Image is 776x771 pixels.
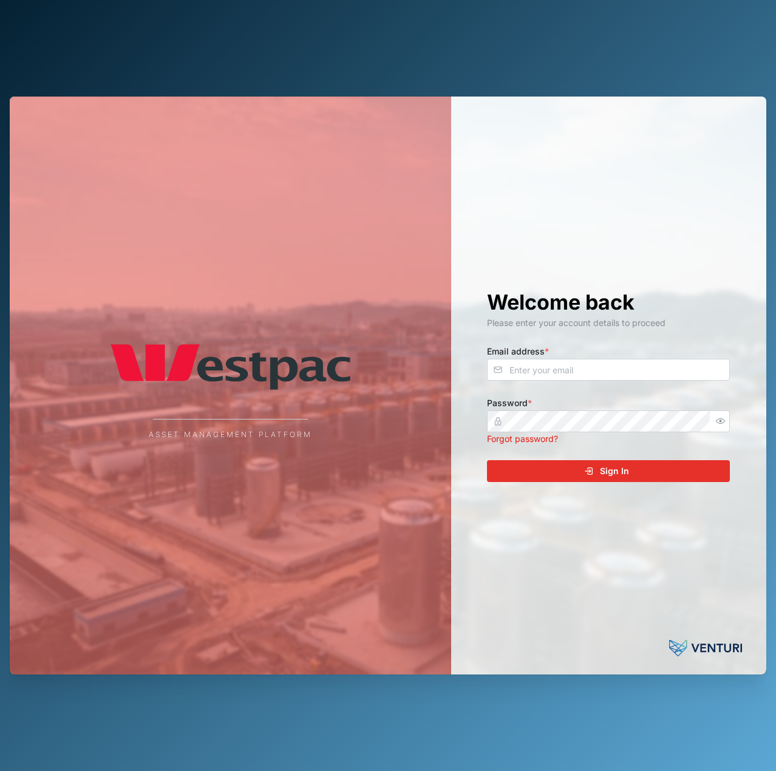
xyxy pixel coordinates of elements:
[487,359,730,381] input: Enter your email
[487,316,730,330] div: Please enter your account details to proceed
[487,433,558,444] a: Forgot password?
[669,636,742,660] img: Venturi
[149,429,312,441] div: Asset Management Platform
[109,330,352,403] img: Company Logo
[487,460,730,482] button: Sign In
[600,461,629,481] span: Sign In
[487,345,549,358] label: Email address
[487,396,532,410] label: Password
[487,289,730,316] h1: Welcome back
